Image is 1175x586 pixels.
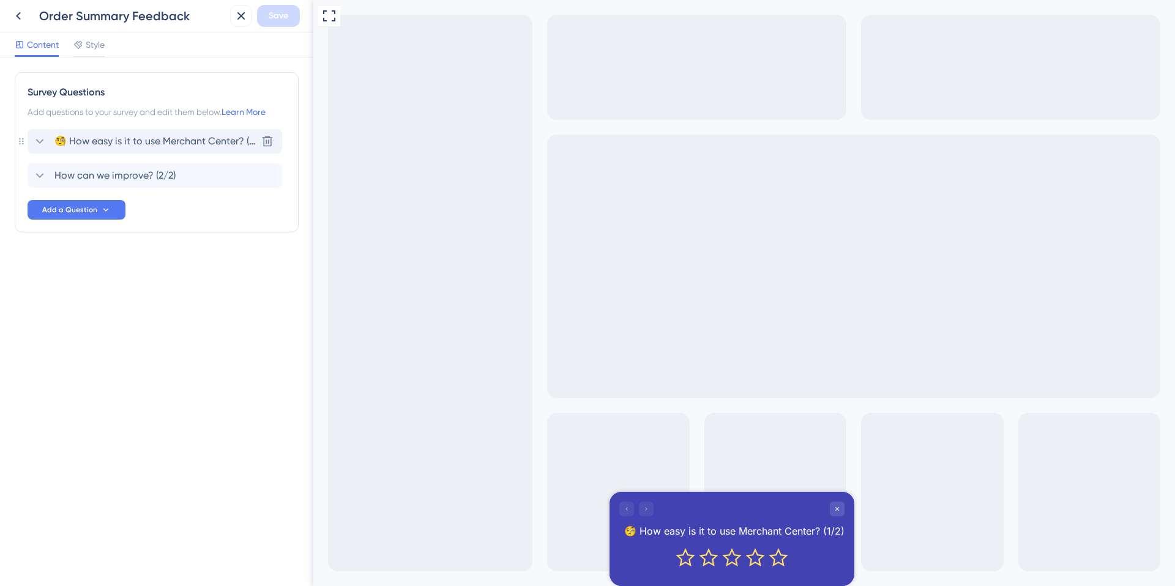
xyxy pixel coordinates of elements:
span: How can we improve? (2/2) [54,168,176,183]
div: Order Summary Feedback [39,7,225,24]
span: Style [86,37,105,52]
div: Survey Questions [28,85,286,100]
button: Add a Question [28,200,125,220]
span: Save [269,9,288,23]
a: Learn More [222,107,266,117]
div: Add questions to your survey and edit them below. [28,105,286,119]
button: Save [257,5,300,27]
iframe: UserGuiding Survey [296,492,541,586]
span: Add a Question [42,205,97,215]
span: Content [27,37,59,52]
span: 🧐 How easy is it to use Merchant Center? (1/2) [54,134,256,149]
